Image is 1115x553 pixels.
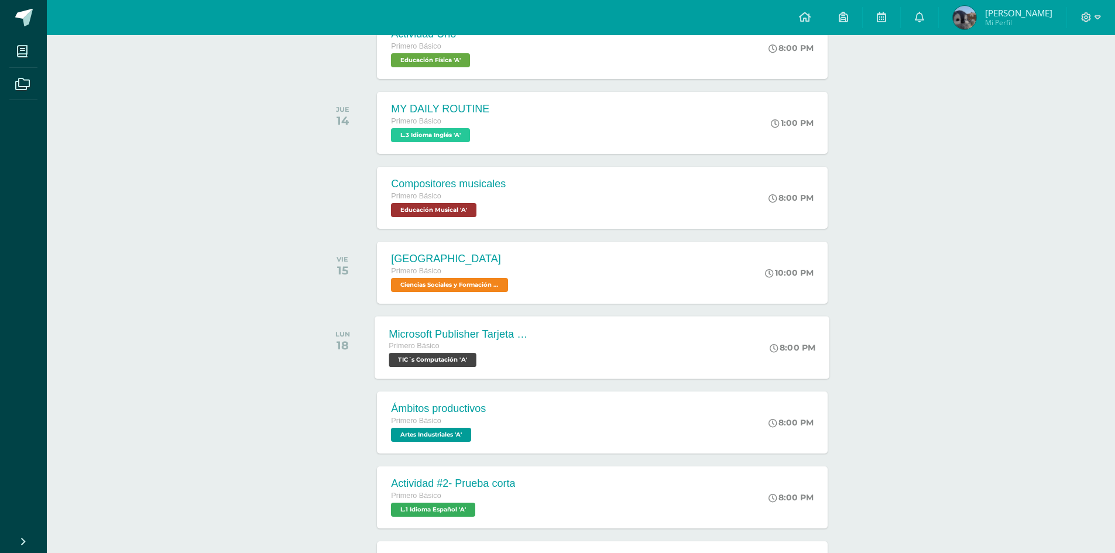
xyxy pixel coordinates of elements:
div: 8:00 PM [769,193,814,203]
span: Primero Básico [389,342,440,350]
span: Educación Física 'A' [391,53,470,67]
div: 15 [337,263,348,277]
img: 61f51aae5a79f36168ee7b4e0f76c407.png [953,6,976,29]
span: Artes Industriales 'A' [391,428,471,442]
span: Educación Musical 'A' [391,203,476,217]
div: LUN [335,330,350,338]
div: 10:00 PM [765,267,814,278]
div: VIE [337,255,348,263]
div: Compositores musicales [391,178,506,190]
div: MY DAILY ROUTINE [391,103,489,115]
div: JUE [336,105,349,114]
div: [GEOGRAPHIC_DATA] [391,253,511,265]
div: Microsoft Publisher Tarjeta de Presentación [389,328,531,340]
div: 1:00 PM [771,118,814,128]
div: Actividad #2- Prueba corta [391,478,515,490]
div: 18 [335,338,350,352]
div: 8:00 PM [769,417,814,428]
span: Primero Básico [391,192,441,200]
span: [PERSON_NAME] [985,7,1052,19]
span: Primero Básico [391,117,441,125]
span: TIC´s Computación 'A' [389,353,476,367]
div: 8:00 PM [769,492,814,503]
span: Primero Básico [391,417,441,425]
span: Primero Básico [391,42,441,50]
span: Primero Básico [391,492,441,500]
span: Mi Perfil [985,18,1052,28]
div: Ámbitos productivos [391,403,486,415]
span: Primero Básico [391,267,441,275]
span: L.1 Idioma Español 'A' [391,503,475,517]
div: 8:00 PM [769,43,814,53]
span: Ciencias Sociales y Formación Ciudadana 'A' [391,278,508,292]
span: L.3 Idioma Inglés 'A' [391,128,470,142]
div: 14 [336,114,349,128]
div: 8:00 PM [770,342,816,353]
